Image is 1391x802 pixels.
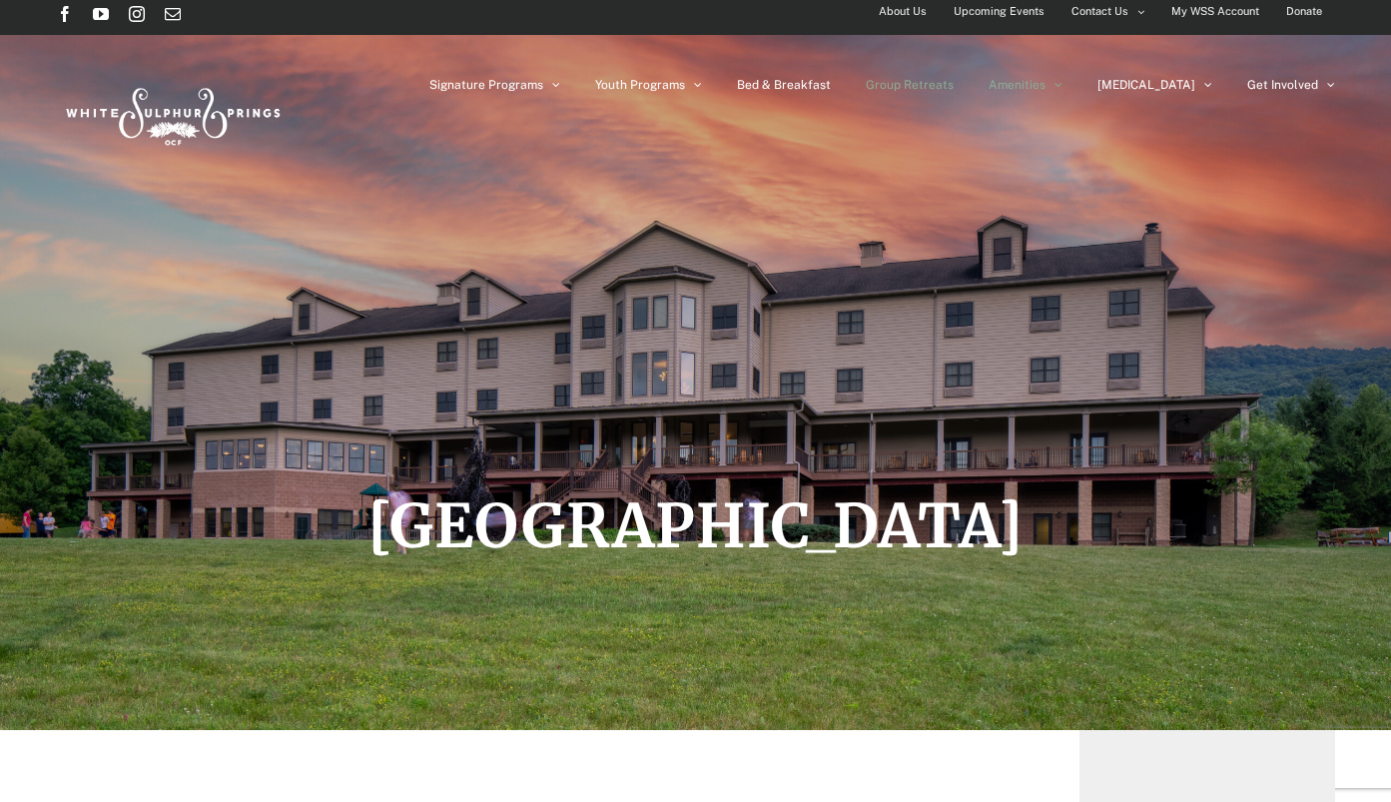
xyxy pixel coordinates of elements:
a: Amenities [989,35,1062,135]
span: Amenities [989,79,1045,91]
a: Email [165,6,181,22]
a: [MEDICAL_DATA] [1097,35,1212,135]
span: Youth Programs [595,79,685,91]
span: [GEOGRAPHIC_DATA] [367,488,1024,563]
a: Facebook [57,6,73,22]
span: Bed & Breakfast [737,79,831,91]
a: Group Retreats [866,35,954,135]
a: Get Involved [1247,35,1335,135]
a: Signature Programs [429,35,560,135]
a: Instagram [129,6,145,22]
span: Group Retreats [866,79,954,91]
span: [MEDICAL_DATA] [1097,79,1195,91]
a: Bed & Breakfast [737,35,831,135]
span: Get Involved [1247,79,1318,91]
span: Signature Programs [429,79,543,91]
a: Youth Programs [595,35,702,135]
nav: Main Menu [429,35,1335,135]
img: White Sulphur Springs Logo [57,66,287,160]
a: YouTube [93,6,109,22]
